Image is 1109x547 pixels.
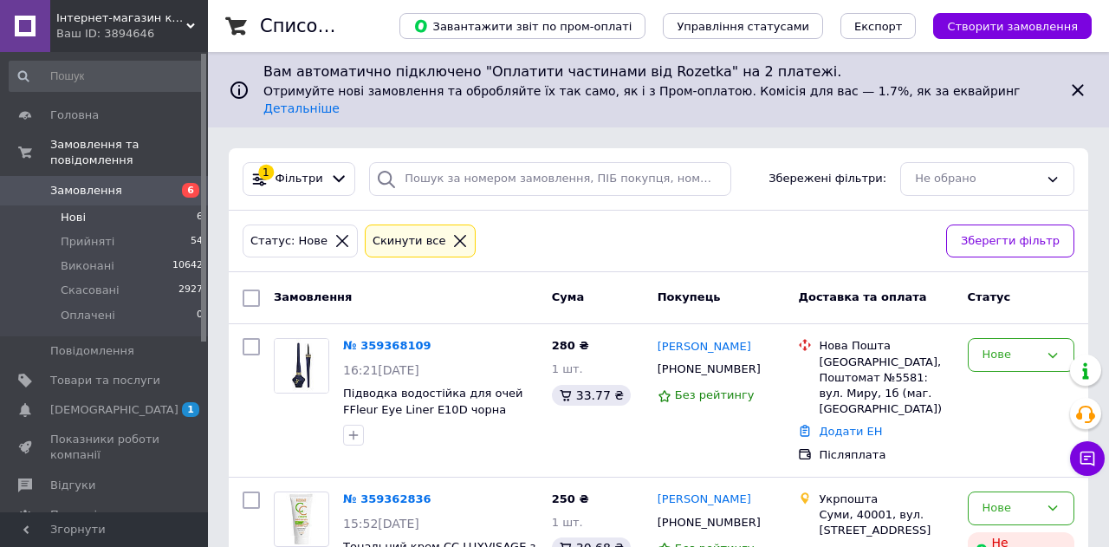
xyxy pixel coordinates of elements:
[263,62,1054,82] span: Вам автоматично підключено "Оплатити частинами від Rozetka" на 2 платежі.
[276,171,323,187] span: Фільтри
[182,402,199,417] span: 1
[663,13,823,39] button: Управління статусами
[56,10,186,26] span: Інтернет-магазин косметики "Lushlume"
[840,13,917,39] button: Експорт
[197,210,203,225] span: 6
[413,18,632,34] span: Завантажити звіт по пром-оплаті
[50,507,97,523] span: Покупці
[50,343,134,359] span: Повідомлення
[552,492,589,505] span: 250 ₴
[658,290,721,303] span: Покупець
[56,26,208,42] div: Ваш ID: 3894646
[819,447,953,463] div: Післяплата
[182,183,199,198] span: 6
[552,385,631,406] div: 33.77 ₴
[247,232,331,251] div: Статус: Нове
[968,290,1011,303] span: Статус
[819,425,882,438] a: Додати ЕН
[819,492,953,507] div: Укрпошта
[983,499,1039,518] div: Нове
[658,339,751,355] a: [PERSON_NAME]
[50,107,99,123] span: Головна
[50,373,160,388] span: Товари та послуги
[961,232,1060,251] span: Зберегти фільтр
[50,478,95,493] span: Відгуки
[343,363,419,377] span: 16:21[DATE]
[61,210,86,225] span: Нові
[677,20,809,33] span: Управління статусами
[277,492,327,546] img: Фото товару
[369,162,731,196] input: Пошук за номером замовлення, ПІБ покупця, номером телефону, Email, номером накладної
[260,16,436,36] h1: Список замовлень
[552,290,584,303] span: Cума
[798,290,926,303] span: Доставка та оплата
[819,338,953,354] div: Нова Пошта
[197,308,203,323] span: 0
[61,308,115,323] span: Оплачені
[552,339,589,352] span: 280 ₴
[50,183,122,199] span: Замовлення
[61,283,120,298] span: Скасовані
[675,388,755,401] span: Без рейтингу
[258,165,274,180] div: 1
[983,346,1039,364] div: Нове
[915,170,1039,188] div: Не обрано
[933,13,1092,39] button: Створити замовлення
[658,492,751,508] a: [PERSON_NAME]
[263,84,1026,115] span: Отримуйте нові замовлення та обробляйте їх так само, як і з Пром-оплатою. Комісія для вас — 1.7%,...
[343,517,419,531] span: 15:52[DATE]
[274,290,352,303] span: Замовлення
[263,101,340,115] a: Детальніше
[946,225,1074,258] button: Зберегти фільтр
[343,492,431,505] a: № 359362836
[50,432,160,463] span: Показники роботи компанії
[399,13,645,39] button: Завантажити звіт по пром-оплаті
[654,511,764,534] div: [PHONE_NUMBER]
[654,358,764,381] div: [PHONE_NUMBER]
[369,232,450,251] div: Cкинути все
[274,338,329,394] a: Фото товару
[1070,441,1105,476] button: Чат з покупцем
[819,507,953,538] div: Суми, 40001, вул. [STREET_ADDRESS]
[552,516,583,529] span: 1 шт.
[343,339,431,352] a: № 359368109
[50,402,178,418] span: [DEMOGRAPHIC_DATA]
[854,20,903,33] span: Експорт
[9,61,204,92] input: Пошук
[61,258,114,274] span: Виконані
[275,339,328,393] img: Фото товару
[172,258,203,274] span: 10642
[819,355,953,418] div: [GEOGRAPHIC_DATA], Поштомат №5581: вул. Миру, 1б (маг. [GEOGRAPHIC_DATA])
[769,171,886,187] span: Збережені фільтри:
[947,20,1078,33] span: Створити замовлення
[274,492,329,547] a: Фото товару
[50,137,208,168] span: Замовлення та повідомлення
[178,283,203,298] span: 2927
[343,387,523,416] a: Підводка водостійка для очей FFleur Eye Liner E10D чорна
[191,234,203,250] span: 54
[552,362,583,375] span: 1 шт.
[916,19,1092,32] a: Створити замовлення
[61,234,114,250] span: Прийняті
